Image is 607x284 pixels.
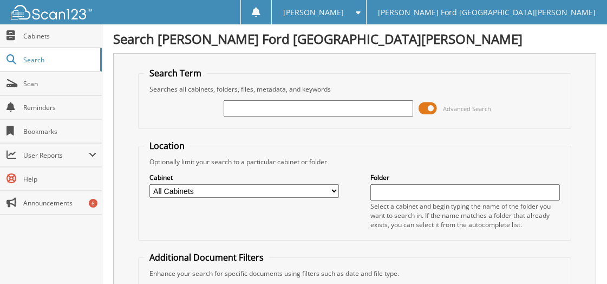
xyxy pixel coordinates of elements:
[144,140,190,152] legend: Location
[23,31,96,41] span: Cabinets
[370,173,560,182] label: Folder
[89,199,97,208] div: 6
[11,5,92,20] img: scan123-logo-white.svg
[23,127,96,136] span: Bookmarks
[553,232,607,284] iframe: Chat Widget
[113,30,596,48] h1: Search [PERSON_NAME] Ford [GEOGRAPHIC_DATA][PERSON_NAME]
[23,55,95,64] span: Search
[144,157,566,166] div: Optionally limit your search to a particular cabinet or folder
[370,202,560,229] div: Select a cabinet and begin typing the name of the folder you want to search in. If the name match...
[23,175,96,184] span: Help
[23,198,96,208] span: Announcements
[144,85,566,94] div: Searches all cabinets, folders, files, metadata, and keywords
[23,151,89,160] span: User Reports
[144,67,207,79] legend: Search Term
[144,251,269,263] legend: Additional Document Filters
[443,105,491,113] span: Advanced Search
[283,9,344,16] span: [PERSON_NAME]
[149,173,339,182] label: Cabinet
[23,79,96,88] span: Scan
[23,103,96,112] span: Reminders
[378,9,596,16] span: [PERSON_NAME] Ford [GEOGRAPHIC_DATA][PERSON_NAME]
[144,269,566,278] div: Enhance your search for specific documents using filters such as date and file type.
